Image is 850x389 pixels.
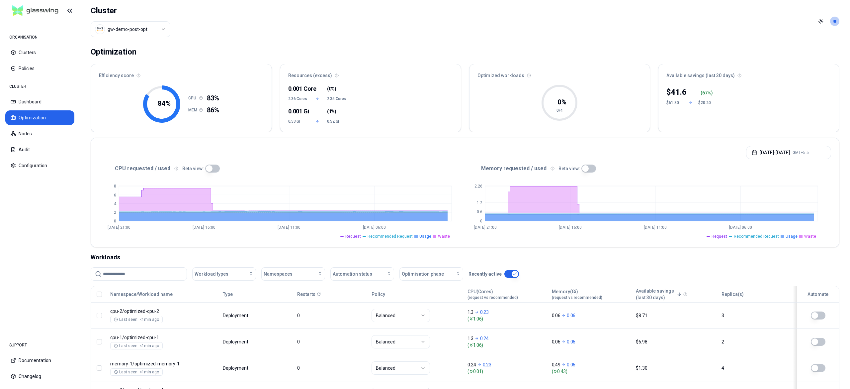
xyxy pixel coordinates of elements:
[288,107,308,116] div: 0.001 Gi
[110,360,217,367] p: optimized-memory-1
[467,309,473,316] p: 1.3
[467,342,546,348] span: ( 1.06 )
[467,288,518,301] button: CPU(Cores)(request vs recommended)
[91,45,136,59] div: Optimization
[223,338,249,345] div: Deployment
[91,64,272,83] div: Efficiency score
[552,288,602,301] button: Memory(Gi)(request vs recommended)
[480,309,489,316] p: 0.23
[467,368,546,375] span: ( 0.01 )
[108,26,147,33] div: gw-demo-post-opt
[5,353,74,368] button: Documentation
[557,98,566,106] tspan: 0 %
[467,335,473,342] p: 1.3
[467,361,476,368] p: 0.24
[556,108,563,113] tspan: 0/4
[702,89,708,96] p: 67
[363,225,386,230] tspan: [DATE] 06:00
[223,288,233,301] button: Type
[158,99,171,107] tspan: 84 %
[5,45,74,60] button: Clusters
[297,338,366,345] div: 0
[712,234,727,239] span: Request
[195,271,228,277] span: Workload types
[467,295,518,300] span: (request vs recommended)
[5,158,74,173] button: Configuration
[261,267,325,281] button: Namespaces
[327,96,347,101] span: 2.35 Cores
[477,200,482,205] tspan: 1.2
[793,150,809,155] span: GMT+5.5
[91,21,170,37] button: Select a value
[474,184,482,189] tspan: 2.26
[666,87,687,97] div: $
[114,369,159,375] div: Last seen: <1min ago
[658,64,839,83] div: Available savings (last 30 days)
[480,219,482,223] tspan: 0
[800,291,836,298] div: Automate
[223,365,249,371] div: Deployment
[5,126,74,141] button: Nodes
[567,338,575,345] p: 0.06
[786,234,798,239] span: Usage
[288,119,308,124] span: 0.53 Gi
[297,291,315,298] p: Restarts
[722,312,790,319] div: 3
[97,26,103,33] img: aws
[468,271,502,277] p: Recently active
[288,96,308,101] span: 2.36 Cores
[698,100,714,105] div: $20.20
[372,291,462,298] div: Policy
[278,225,300,230] tspan: [DATE] 11:00
[5,142,74,157] button: Audit
[636,312,716,319] div: $8.71
[280,64,461,83] div: Resources (excess)
[558,165,580,172] p: Beta view:
[722,365,790,371] div: 4
[552,361,560,368] p: 0.49
[114,210,116,215] tspan: 2
[671,87,687,97] p: 41.6
[5,31,74,44] div: ORGANISATION
[110,288,173,301] button: Namespace/Workload name
[467,316,546,322] span: ( 1.06 )
[722,288,744,301] button: Replica(s)
[804,234,816,239] span: Waste
[483,361,491,368] p: 0.23
[110,308,217,315] p: optimized-cpu-2
[746,146,831,159] button: [DATE]-[DATE]GMT+5.5
[345,234,361,239] span: Request
[10,3,61,19] img: GlassWing
[567,312,575,319] p: 0.06
[114,343,159,348] div: Last seen: <1min ago
[182,165,204,172] p: Beta view:
[329,108,335,115] span: 1%
[729,225,752,230] tspan: [DATE] 06:00
[192,267,256,281] button: Workload types
[368,234,413,239] span: Recommended Request
[666,100,682,105] div: $61.80
[644,225,667,230] tspan: [DATE] 11:00
[477,209,482,214] tspan: 0.6
[329,85,335,92] span: 0%
[5,369,74,384] button: Changelog
[288,84,308,93] div: 0.001 Core
[552,288,602,300] div: Memory(Gi)
[552,312,560,319] p: 0.06
[114,184,116,189] tspan: 8
[636,338,716,345] div: $6.98
[99,165,465,173] div: CPU requested / used
[108,225,130,230] tspan: [DATE] 21:00
[567,361,575,368] p: 0.06
[465,165,831,173] div: Memory requested / used
[114,193,116,197] tspan: 6
[333,271,372,277] span: Automation status
[327,85,336,92] span: ( )
[327,119,347,124] span: 0.52 Gi
[114,317,159,322] div: Last seen: <1min ago
[701,89,715,96] div: ( %)
[223,312,249,319] div: Deployment
[193,225,215,230] tspan: [DATE] 16:00
[207,105,219,115] span: 86%
[467,288,518,300] div: CPU(Cores)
